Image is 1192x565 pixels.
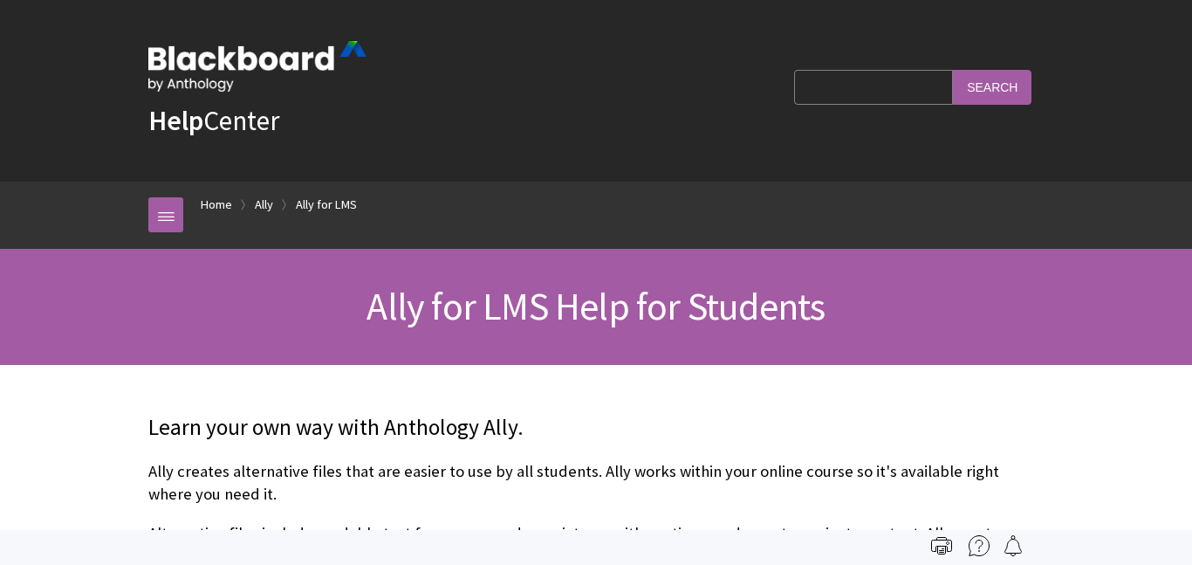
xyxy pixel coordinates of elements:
[953,70,1031,104] input: Search
[255,194,273,216] a: Ally
[1003,535,1024,556] img: Follow this page
[148,103,203,138] strong: Help
[367,282,825,330] span: Ally for LMS Help for Students
[296,194,357,216] a: Ally for LMS
[148,41,367,92] img: Blackboard by Anthology
[148,460,1044,506] p: Ally creates alternative files that are easier to use by all students. Ally works within your onl...
[969,535,990,556] img: More help
[148,412,1044,444] p: Learn your own way with Anthology Ally.
[201,194,232,216] a: Home
[148,103,279,138] a: HelpCenter
[931,535,952,556] img: Print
